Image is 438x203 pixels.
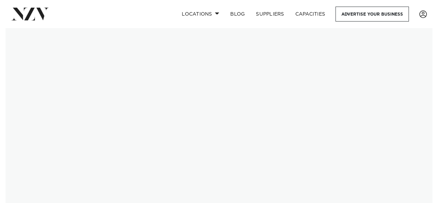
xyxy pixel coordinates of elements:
a: SUPPLIERS [250,7,289,22]
a: BLOG [225,7,250,22]
a: Advertise your business [336,7,409,22]
a: Capacities [290,7,331,22]
img: nzv-logo.png [11,8,49,20]
a: Locations [176,7,225,22]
